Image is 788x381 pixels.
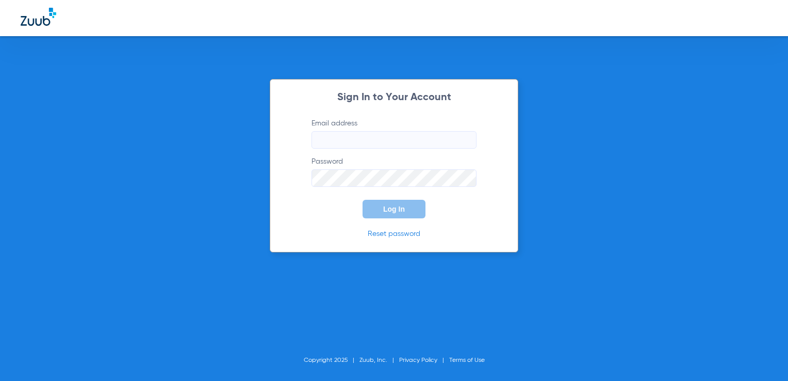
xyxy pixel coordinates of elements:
[383,205,405,213] span: Log In
[296,92,492,103] h2: Sign In to Your Account
[359,355,399,366] li: Zuub, Inc.
[736,331,788,381] iframe: Chat Widget
[311,118,477,149] label: Email address
[311,131,477,149] input: Email address
[363,200,425,218] button: Log In
[311,156,477,187] label: Password
[368,230,420,237] a: Reset password
[304,355,359,366] li: Copyright 2025
[399,357,437,363] a: Privacy Policy
[21,8,56,26] img: Zuub Logo
[449,357,485,363] a: Terms of Use
[311,169,477,187] input: Password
